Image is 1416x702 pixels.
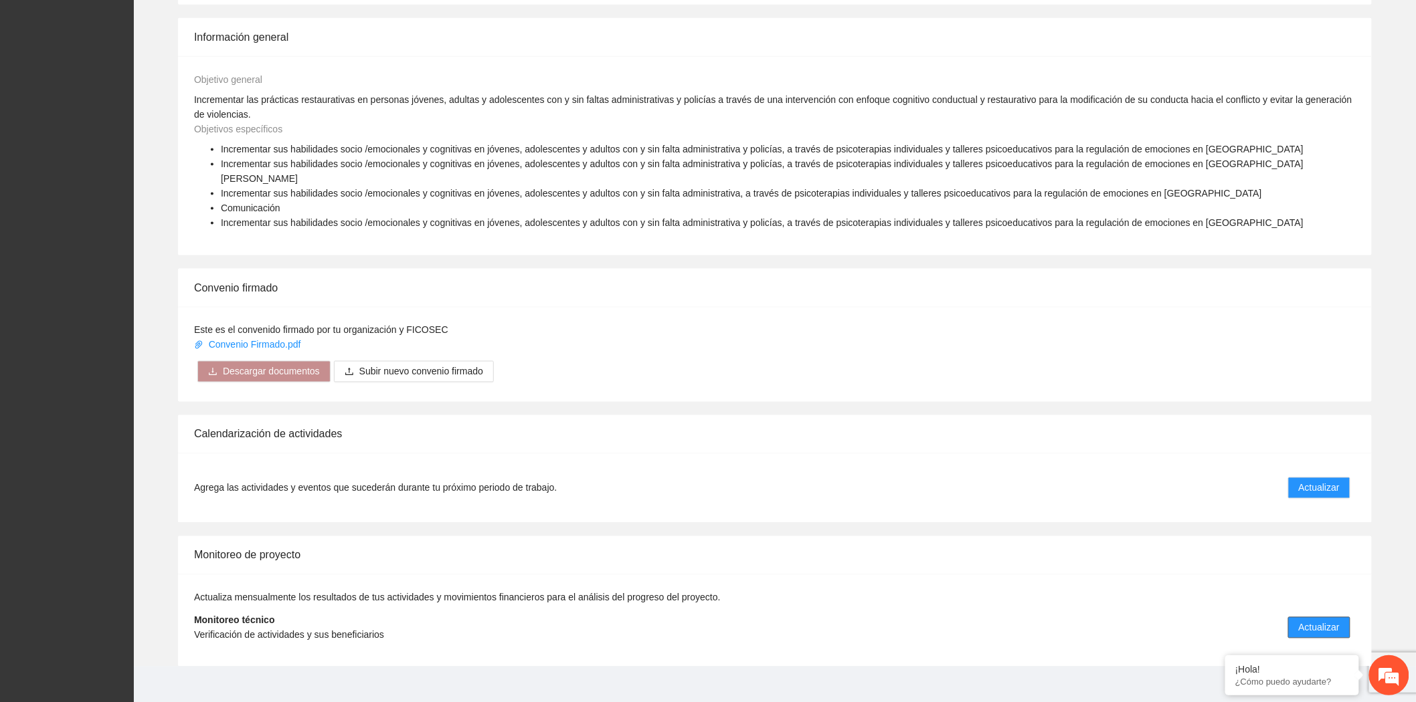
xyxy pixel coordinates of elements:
button: downloadDescargar documentos [197,361,331,382]
span: Actualizar [1299,620,1340,635]
span: upload [345,367,354,378]
span: Incrementar sus habilidades socio /emocionales y cognitivas en jóvenes, adolescentes y adultos co... [221,217,1304,228]
a: Convenio Firmado.pdf [194,340,303,350]
div: Minimizar ventana de chat en vivo [219,7,252,39]
strong: Monitoreo técnico [194,615,275,626]
textarea: Escriba su mensaje y pulse “Intro” [7,365,255,412]
button: Actualizar [1288,477,1350,499]
span: Incrementar sus habilidades socio /emocionales y cognitivas en jóvenes, adolescentes y adultos co... [221,158,1304,184]
div: Calendarización de actividades [194,415,1356,453]
span: Incrementar las prácticas restaurativas en personas jóvenes, adultas y adolescentes con y sin fal... [194,94,1352,120]
span: Objetivos específicos [194,124,282,134]
span: Verificación de actividades y sus beneficiarios [194,630,384,640]
span: Incrementar sus habilidades socio /emocionales y cognitivas en jóvenes, adolescentes y adultos co... [221,188,1262,199]
p: ¿Cómo puedo ayudarte? [1235,677,1349,687]
span: Agrega las actividades y eventos que sucederán durante tu próximo periodo de trabajo. [194,481,557,495]
span: paper-clip [194,340,203,350]
span: Estamos en línea. [78,179,185,314]
span: Actualiza mensualmente los resultados de tus actividades y movimientos financieros para el anális... [194,592,721,603]
span: Comunicación [221,203,280,213]
div: Convenio firmado [194,269,1356,307]
span: Este es el convenido firmado por tu organización y FICOSEC [194,325,448,336]
span: Objetivo general [194,74,262,85]
span: download [208,367,217,378]
span: Actualizar [1299,481,1340,495]
span: Descargar documentos [223,364,320,379]
button: Actualizar [1288,617,1350,638]
span: Subir nuevo convenio firmado [359,364,483,379]
span: uploadSubir nuevo convenio firmado [334,366,494,377]
span: Incrementar sus habilidades socio /emocionales y cognitivas en jóvenes, adolescentes y adultos co... [221,144,1304,154]
div: Chatee con nosotros ahora [70,68,225,86]
button: uploadSubir nuevo convenio firmado [334,361,494,382]
div: ¡Hola! [1235,664,1349,675]
div: Información general [194,18,1356,56]
div: Monitoreo de proyecto [194,536,1356,574]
